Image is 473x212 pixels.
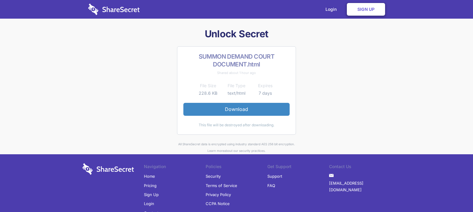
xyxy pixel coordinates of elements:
[80,141,393,154] div: All ShareSecret data is encrypted using industry standard AES 256 bit encryption. about our secur...
[144,163,206,172] li: Navigation
[222,90,251,97] td: text/html
[251,82,279,89] th: Expires
[347,3,385,16] a: Sign Up
[206,199,230,208] a: CCPA Notice
[144,172,155,181] a: Home
[183,103,290,115] a: Download
[222,82,251,89] th: File Type
[206,181,237,190] a: Terms of Service
[207,149,224,152] a: Learn more
[82,163,134,175] img: logo-wordmark-white-trans-d4663122ce5f474addd5e946df7df03e33cb6a1c49d2221995e7729f52c070b2.svg
[144,190,159,199] a: Sign Up
[144,181,157,190] a: Pricing
[194,90,222,97] td: 228.6 KB
[144,199,154,208] a: Login
[206,163,267,172] li: Policies
[206,190,231,199] a: Privacy Policy
[88,4,140,15] img: logo-wordmark-white-trans-d4663122ce5f474addd5e946df7df03e33cb6a1c49d2221995e7729f52c070b2.svg
[194,82,222,89] th: File Size
[206,172,221,181] a: Security
[251,90,279,97] td: 7 days
[329,179,391,195] a: [EMAIL_ADDRESS][DOMAIN_NAME]
[183,53,290,68] h2: SUMMON DEMAND COURT DOCUMENT.html
[183,122,290,128] div: This file will be destroyed after downloading.
[183,69,290,76] div: Shared about 1 hour ago
[267,163,329,172] li: Get Support
[329,163,391,172] li: Contact Us
[267,172,282,181] a: Support
[80,28,393,40] h1: Unlock Secret
[267,181,275,190] a: FAQ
